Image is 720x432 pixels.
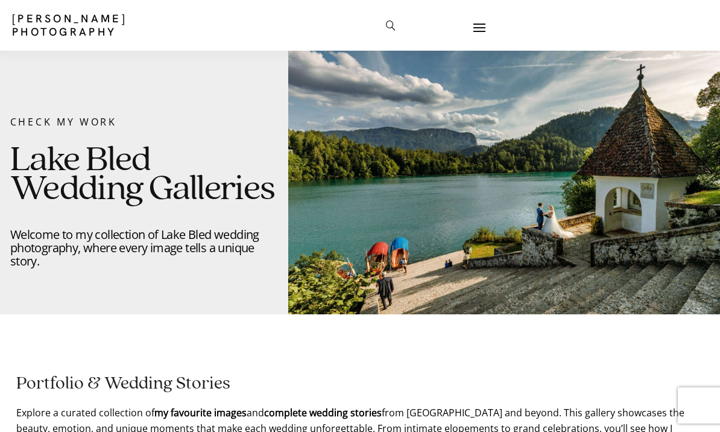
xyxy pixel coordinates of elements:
[12,12,212,39] a: [PERSON_NAME] Photography
[10,146,278,205] h2: Lake Bled Wedding Galleries
[10,228,278,268] p: Welcome to my collection of Lake Bled wedding photography, where every image tells a unique story.
[380,14,402,36] a: icon-magnifying-glass34
[10,114,278,130] div: Check My Work
[154,406,247,419] strong: my favourite images
[16,375,704,393] h2: Portfolio & Wedding Stories
[264,406,382,419] strong: complete wedding stories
